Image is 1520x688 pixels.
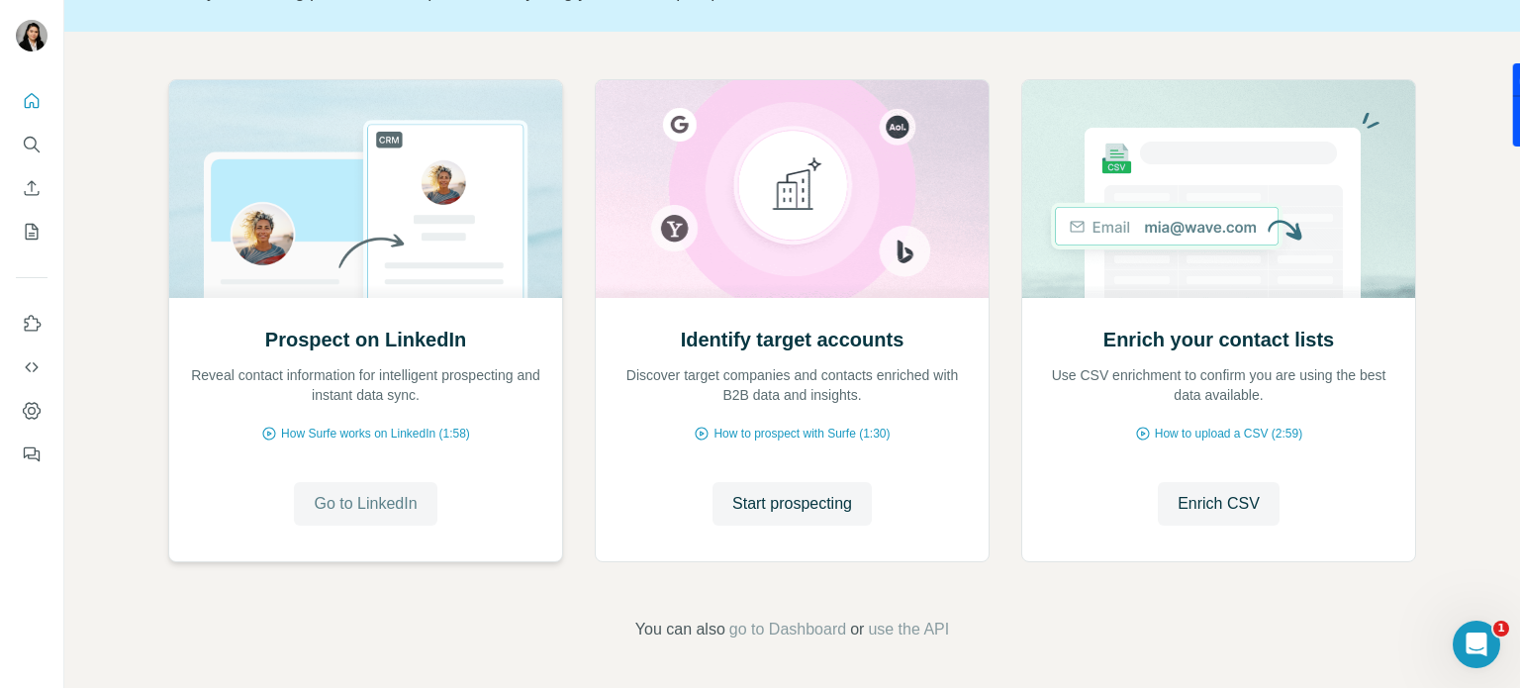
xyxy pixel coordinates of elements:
[16,20,47,51] img: Avatar
[729,618,846,641] button: go to Dashboard
[16,349,47,385] button: Use Surfe API
[850,618,864,641] span: or
[16,437,47,472] button: Feedback
[1103,326,1334,353] h2: Enrich your contact lists
[713,425,890,442] span: How to prospect with Surfe (1:30)
[16,127,47,162] button: Search
[168,80,563,298] img: Prospect on LinkedIn
[595,80,990,298] img: Identify target accounts
[281,425,470,442] span: How Surfe works on LinkedIn (1:58)
[16,393,47,429] button: Dashboard
[1021,80,1416,298] img: Enrich your contact lists
[1493,621,1509,637] span: 1
[1042,365,1395,405] p: Use CSV enrichment to confirm you are using the best data available.
[265,326,466,353] h2: Prospect on LinkedIn
[681,326,904,353] h2: Identify target accounts
[1158,482,1280,526] button: Enrich CSV
[868,618,949,641] button: use the API
[1178,492,1260,516] span: Enrich CSV
[16,170,47,206] button: Enrich CSV
[16,83,47,119] button: Quick start
[294,482,436,526] button: Go to LinkedIn
[1453,621,1500,668] iframe: Intercom live chat
[712,482,872,526] button: Start prospecting
[732,492,852,516] span: Start prospecting
[616,365,969,405] p: Discover target companies and contacts enriched with B2B data and insights.
[16,306,47,342] button: Use Surfe on LinkedIn
[16,214,47,249] button: My lists
[189,365,542,405] p: Reveal contact information for intelligent prospecting and instant data sync.
[635,618,725,641] span: You can also
[314,492,417,516] span: Go to LinkedIn
[1155,425,1302,442] span: How to upload a CSV (2:59)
